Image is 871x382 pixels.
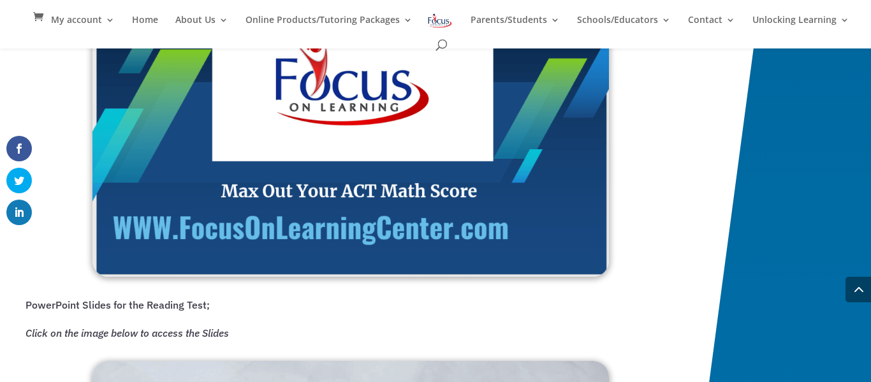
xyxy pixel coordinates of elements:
[577,15,671,37] a: Schools/Educators
[51,15,115,37] a: My account
[245,15,413,37] a: Online Products/Tutoring Packages
[26,327,229,339] em: Click on the image below to access the Slides
[752,15,849,37] a: Unlocking Learning
[92,265,609,280] a: Digital ACT Prep English/Reading Workbook
[132,15,158,37] a: Home
[175,15,228,37] a: About Us
[688,15,735,37] a: Contact
[471,15,560,37] a: Parents/Students
[427,11,453,30] img: Focus on Learning
[26,296,695,324] p: PowerPoint Slides for the Reading Test;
